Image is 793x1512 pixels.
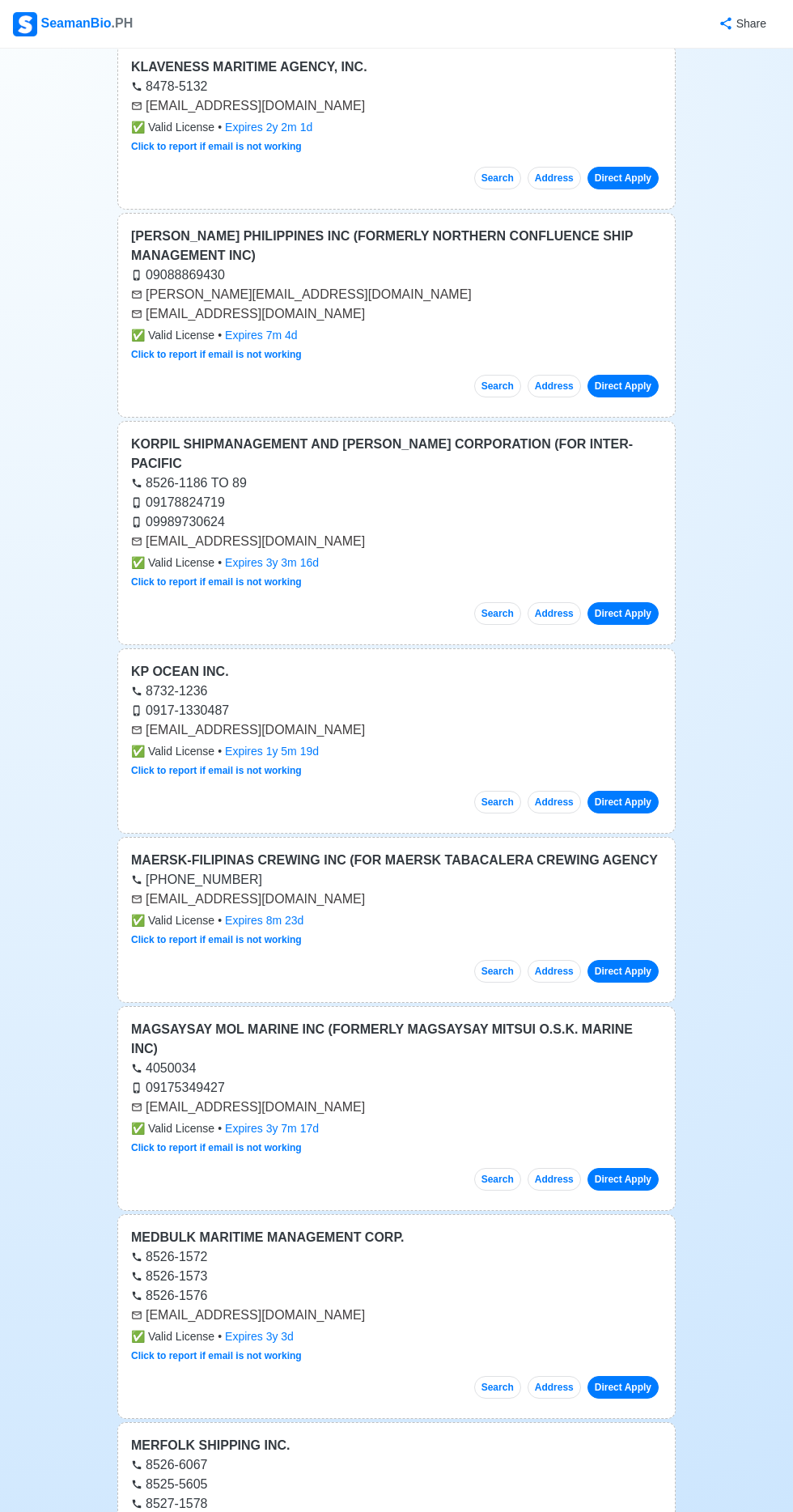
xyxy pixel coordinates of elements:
[131,662,662,682] div: KP OCEAN INC.
[131,349,302,360] a: Click to report if email is not working
[131,435,662,474] div: KORPIL SHIPMANAGEMENT AND [PERSON_NAME] CORPORATION (FOR INTER-PACIFIC
[131,119,214,136] span: Valid License
[587,602,659,625] a: Direct Apply
[131,1142,302,1153] a: Click to report if email is not working
[131,119,662,136] div: •
[474,1376,521,1399] button: Search
[131,1061,196,1075] a: 4050034
[131,327,214,344] span: Valid License
[131,743,662,760] div: •
[225,554,319,571] div: Expires 3y 3m 16d
[131,576,302,588] a: Click to report if email is not working
[131,141,302,152] a: Click to report if email is not working
[131,684,208,698] a: 8732-1236
[528,167,581,189] button: Address
[131,1098,662,1117] div: [EMAIL_ADDRESS][DOMAIN_NAME]
[131,515,225,529] a: 09989730624
[587,1376,659,1399] a: Direct Apply
[131,57,662,77] div: KLAVENESS MARITIME AGENCY, INC.
[131,1122,145,1135] span: check
[225,1328,294,1345] div: Expires 3y 3d
[131,1020,662,1059] div: MAGSAYSAY MOL MARINE INC (FORMERLY MAGSAYSAY MITSUI O.S.K. MARINE INC)
[225,119,312,136] div: Expires 2y 2m 1d
[131,327,662,344] div: •
[112,16,134,30] span: .PH
[587,1168,659,1191] a: Direct Apply
[131,1497,208,1510] a: 8527-1578
[225,912,303,929] div: Expires 8m 23d
[131,1458,208,1472] a: 8526-6067
[131,745,145,758] span: check
[131,1306,662,1325] div: [EMAIL_ADDRESS][DOMAIN_NAME]
[587,960,659,983] a: Direct Apply
[131,532,662,551] div: [EMAIL_ADDRESS][DOMAIN_NAME]
[131,121,145,134] span: check
[131,329,145,342] span: check
[528,960,581,983] button: Address
[528,602,581,625] button: Address
[131,743,214,760] span: Valid License
[587,167,659,189] a: Direct Apply
[225,327,298,344] div: Expires 7m 4d
[131,1120,214,1137] span: Valid License
[131,1477,208,1491] a: 8525-5605
[131,79,208,93] a: 8478-5132
[131,495,225,509] a: 09178824719
[13,12,37,36] img: Logo
[131,1250,208,1264] a: 8526-1572
[131,912,214,929] span: Valid License
[225,743,319,760] div: Expires 1y 5m 19d
[702,8,780,40] button: Share
[131,268,225,282] a: 09088869430
[131,285,662,304] div: [PERSON_NAME][EMAIL_ADDRESS][DOMAIN_NAME]
[131,96,662,116] div: [EMAIL_ADDRESS][DOMAIN_NAME]
[131,1081,225,1094] a: 09175349427
[131,720,662,740] div: [EMAIL_ADDRESS][DOMAIN_NAME]
[528,791,581,813] button: Address
[13,12,133,36] div: SeamanBio
[131,873,262,886] a: [PHONE_NUMBER]
[528,375,581,397] button: Address
[131,304,662,324] div: [EMAIL_ADDRESS][DOMAIN_NAME]
[131,851,662,870] div: MAERSK-FILIPINAS CREWING INC (FOR MAERSK TABACALERA CREWING AGENCY
[131,1289,208,1302] a: 8526-1576
[587,375,659,397] a: Direct Apply
[225,1120,319,1137] div: Expires 3y 7m 17d
[131,1436,662,1455] div: MERFOLK SHIPPING INC.
[474,1168,521,1191] button: Search
[131,554,214,571] span: Valid License
[474,375,521,397] button: Search
[131,1228,662,1247] div: MEDBULK MARITIME MANAGEMENT CORP.
[131,912,662,929] div: •
[131,1330,145,1343] span: check
[131,914,145,927] span: check
[131,703,229,717] a: 0917-1330487
[131,1350,302,1361] a: Click to report if email is not working
[474,960,521,983] button: Search
[474,167,521,189] button: Search
[131,1269,208,1283] a: 8526-1573
[131,934,302,945] a: Click to report if email is not working
[131,1120,662,1137] div: •
[131,1328,214,1345] span: Valid License
[131,765,302,776] a: Click to report if email is not working
[131,1328,662,1345] div: •
[474,791,521,813] button: Search
[131,556,145,569] span: check
[131,227,662,265] div: [PERSON_NAME] PHILIPPINES INC (FORMERLY NORTHERN CONFLUENCE SHIP MANAGEMENT INC)
[587,791,659,813] a: Direct Apply
[474,602,521,625] button: Search
[131,476,247,490] a: 8526-1186 TO 89
[131,554,662,571] div: •
[528,1168,581,1191] button: Address
[528,1376,581,1399] button: Address
[131,890,662,909] div: [EMAIL_ADDRESS][DOMAIN_NAME]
